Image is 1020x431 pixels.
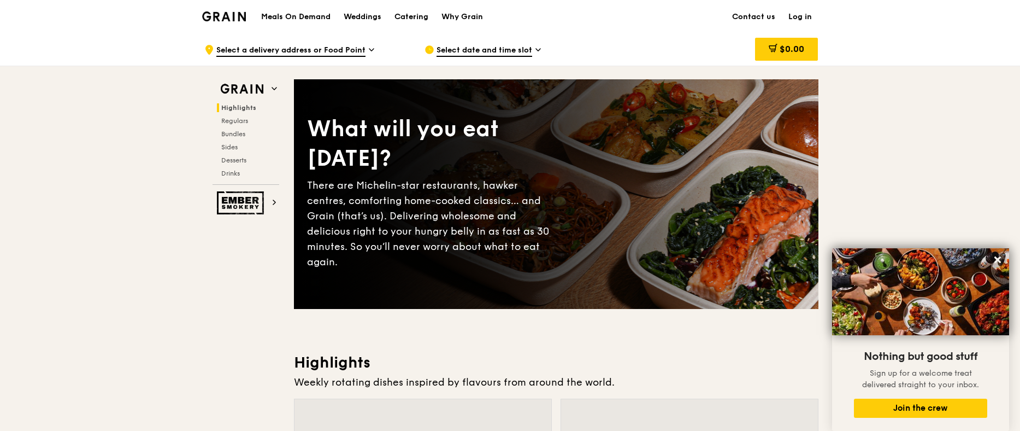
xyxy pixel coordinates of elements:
span: Bundles [221,130,245,138]
span: Regulars [221,117,248,125]
h1: Meals On Demand [261,11,331,22]
span: Drinks [221,170,240,177]
img: Grain web logo [217,79,267,99]
div: Weddings [344,1,381,33]
a: Contact us [726,1,782,33]
span: Nothing but good stuff [864,350,977,363]
span: Select date and time slot [437,45,532,57]
div: Why Grain [441,1,483,33]
img: Ember Smokery web logo [217,191,267,214]
div: There are Michelin-star restaurants, hawker centres, comforting home-cooked classics… and Grain (... [307,178,556,270]
a: Log in [782,1,818,33]
span: Desserts [221,156,246,164]
button: Close [989,251,1006,269]
img: DSC07876-Edit02-Large.jpeg [832,248,1009,335]
img: Grain [202,11,246,21]
span: $0.00 [780,44,804,54]
a: Weddings [337,1,388,33]
div: Weekly rotating dishes inspired by flavours from around the world. [294,375,818,390]
span: Highlights [221,104,256,112]
div: Catering [394,1,428,33]
h3: Highlights [294,353,818,372]
a: Why Grain [435,1,490,33]
span: Sign up for a welcome treat delivered straight to your inbox. [862,369,979,389]
div: What will you eat [DATE]? [307,114,556,173]
span: Sides [221,143,238,151]
a: Catering [388,1,435,33]
button: Join the crew [854,399,987,418]
span: Select a delivery address or Food Point [216,45,365,57]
